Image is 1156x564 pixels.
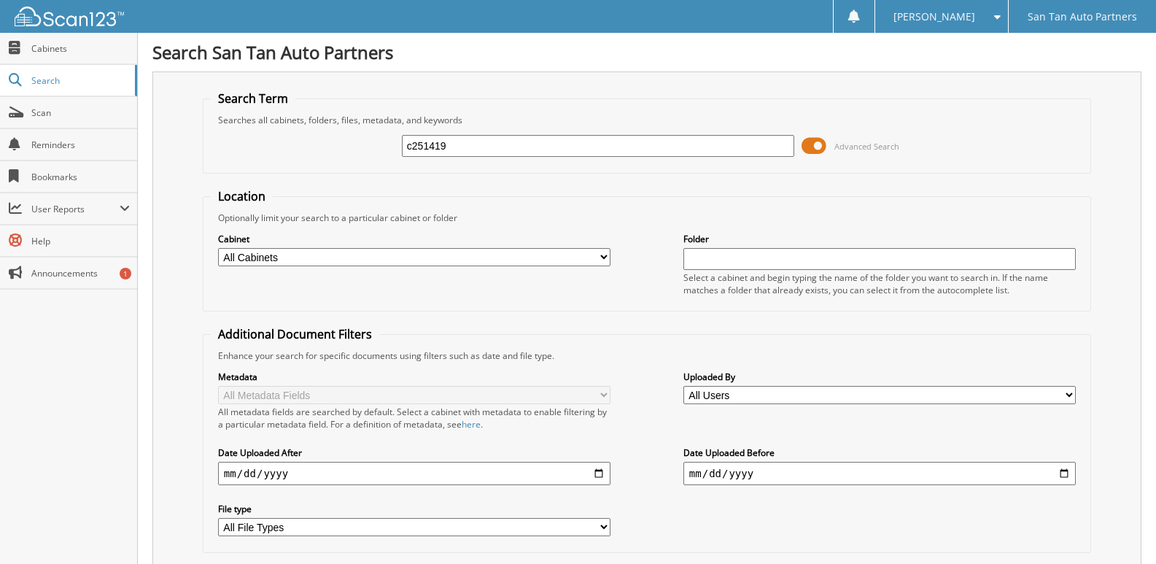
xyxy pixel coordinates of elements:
[683,447,1076,459] label: Date Uploaded Before
[218,406,610,430] div: All metadata fields are searched by default. Select a cabinet with metadata to enable filtering b...
[683,371,1076,383] label: Uploaded By
[218,447,610,459] label: Date Uploaded After
[31,267,130,279] span: Announcements
[462,418,481,430] a: here
[31,171,130,183] span: Bookmarks
[211,326,379,342] legend: Additional Document Filters
[31,74,128,87] span: Search
[211,90,295,107] legend: Search Term
[218,233,610,245] label: Cabinet
[120,268,131,279] div: 1
[218,371,610,383] label: Metadata
[31,107,130,119] span: Scan
[218,503,610,515] label: File type
[15,7,124,26] img: scan123-logo-white.svg
[31,139,130,151] span: Reminders
[834,141,899,152] span: Advanced Search
[211,212,1083,224] div: Optionally limit your search to a particular cabinet or folder
[1028,12,1137,21] span: San Tan Auto Partners
[31,235,130,247] span: Help
[211,349,1083,362] div: Enhance your search for specific documents using filters such as date and file type.
[683,271,1076,296] div: Select a cabinet and begin typing the name of the folder you want to search in. If the name match...
[31,42,130,55] span: Cabinets
[31,203,120,215] span: User Reports
[683,233,1076,245] label: Folder
[211,114,1083,126] div: Searches all cabinets, folders, files, metadata, and keywords
[893,12,975,21] span: [PERSON_NAME]
[211,188,273,204] legend: Location
[152,40,1141,64] h1: Search San Tan Auto Partners
[218,462,610,485] input: start
[683,462,1076,485] input: end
